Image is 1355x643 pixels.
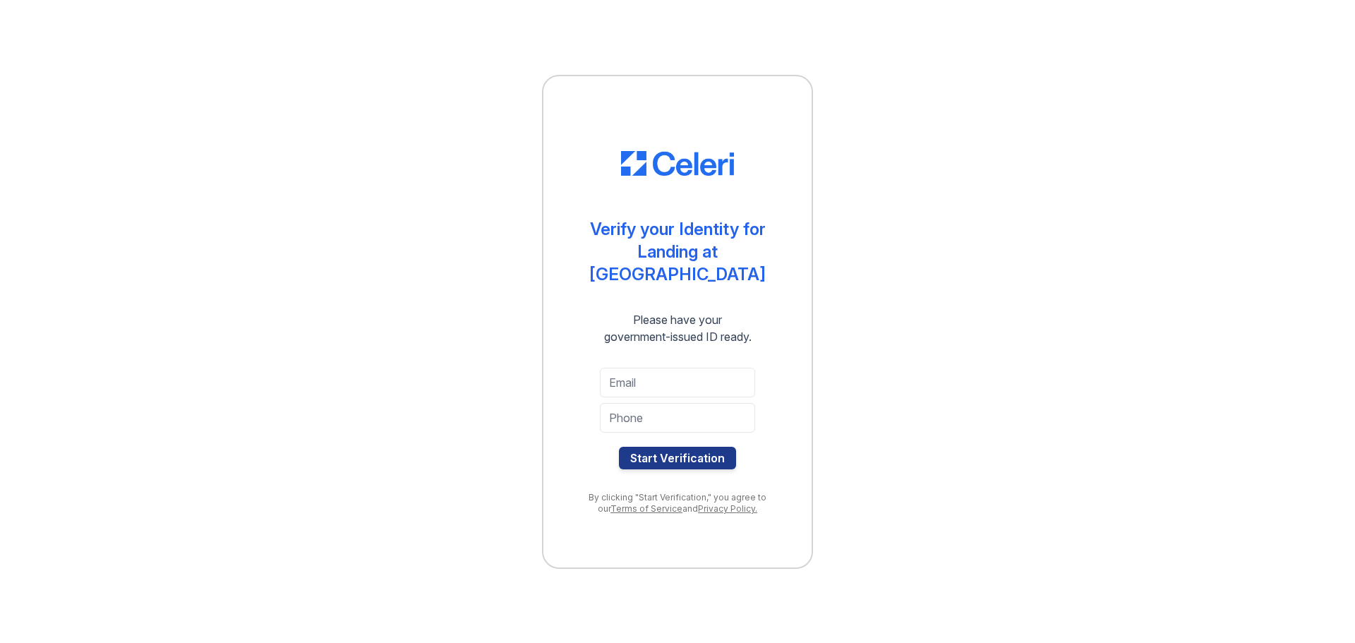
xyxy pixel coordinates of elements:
div: Please have your government-issued ID ready. [579,311,777,345]
div: By clicking "Start Verification," you agree to our and [572,492,783,515]
div: Verify your Identity for Landing at [GEOGRAPHIC_DATA] [572,218,783,286]
input: Phone [600,403,755,433]
a: Privacy Policy. [698,503,757,514]
a: Terms of Service [610,503,682,514]
button: Start Verification [619,447,736,469]
input: Email [600,368,755,397]
img: CE_Logo_Blue-a8612792a0a2168367f1c8372b55b34899dd931a85d93a1a3d3e32e68fde9ad4.png [621,151,734,176]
